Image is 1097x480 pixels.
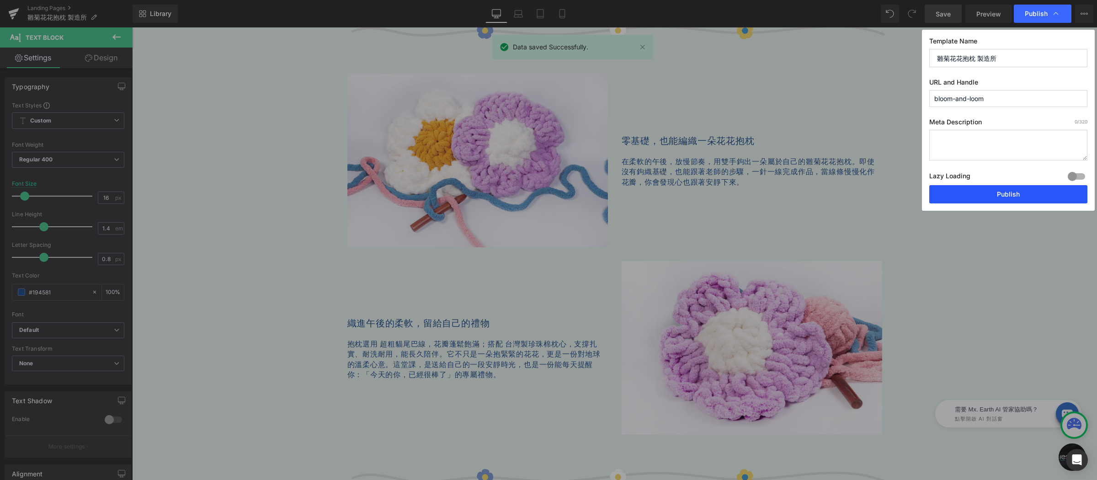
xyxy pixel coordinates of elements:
p: 織進午後的柔軟，留給自己的禮物 [215,289,476,302]
label: Meta Description [929,118,1087,130]
span: 0 [1075,119,1077,124]
button: Publish [929,185,1087,203]
span: /320 [1075,119,1087,124]
span: 即使沒有鉤織基礎，也能跟著老師的步驟，一針一線完成作品， [490,129,743,149]
iframe: Tiledesk Widget [773,361,956,407]
span: 當線條慢慢化作花瓣，你會發現心也跟著安靜下來。 [490,139,743,159]
span: 也是一份能每天提醒你：「今天的你，已經很棒了」的專屬禮物。 [215,332,461,352]
p: 抱枕選用 超粗貓尾巴線，花瓣蓬鬆飽滿； [215,311,476,352]
p: 在柔軟的午後，放慢節奏， [490,129,750,160]
div: Open Intercom Messenger [1066,449,1088,471]
span: 這堂課，是送給自己的一段安靜時光， [261,332,392,342]
a: 打開聊天 [927,416,954,443]
span: 它不只是一朵抱緊緊的花花，更是一份對地球的溫柔心意。 [215,321,469,341]
label: URL and Handle [929,78,1087,90]
label: Template Name [929,37,1087,49]
label: Lazy Loading [929,170,970,185]
p: 零基礎，也能編織一朵花花抱枕 [490,107,750,120]
span: Publish [1025,10,1048,18]
span: 用雙手鉤出一朵屬於自己的雛菊花花抱枕。 [581,129,727,139]
span: 搭配 台灣製珍珠棉枕心，支撐扎實、耐洗耐用，能長久陪伴。 [215,311,465,331]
